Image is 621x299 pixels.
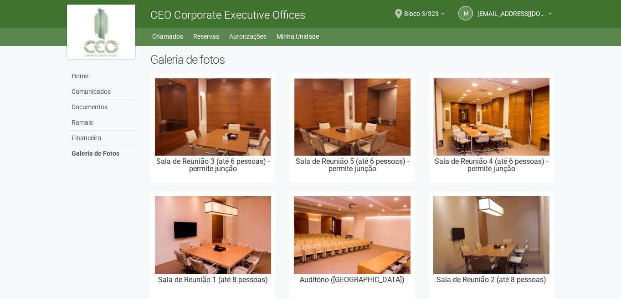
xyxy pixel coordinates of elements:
[150,73,276,182] a: Sala de Reunião 3 (até 6 pessoas) - permite junção
[69,115,137,131] a: Ramais
[67,5,135,59] img: logo.jpg
[150,53,554,66] h2: Galeria de fotos
[433,276,550,284] h3: Sala de Reunião 2 (até 8 pessoas)
[294,158,411,172] h3: Sala de Reunião 5 (até 6 pessoas) - permite junção
[155,78,272,155] img: d3382786-411a-4eb2-89c4-5465ee8bb760
[155,276,272,284] h3: Sala de Reunião 1 (até 8 pessoas)
[404,1,439,17] span: Bloco 3/323
[433,196,550,274] img: 75951900-bed5-4108-bfad-ed00d7344c44
[458,6,473,20] a: m
[69,100,137,115] a: Documentos
[477,1,546,17] span: maria.lmb@hotmail.com
[294,196,411,274] img: 549bbc41-76f8-4367-b165-99041ce13053
[294,276,411,284] h3: Auditório ([GEOGRAPHIC_DATA])
[477,11,552,19] a: [EMAIL_ADDRESS][DOMAIN_NAME]
[289,73,415,182] a: Sala de Reunião 5 (até 6 pessoas) - permite junção
[69,131,137,146] a: Financeiro
[69,69,137,84] a: Home
[155,196,272,274] img: 7f81d1c5-5b85-4ddd-a608-4e35b724ba26
[150,9,305,21] span: CEO Corporate Executive Offices
[404,11,445,19] a: Bloco 3/323
[229,30,267,43] a: Autorizações
[433,78,550,155] img: 4a13e69d-525a-4cf7-a631-20c1d854f60d
[193,30,219,43] a: Reservas
[69,146,137,161] a: Galeria de Fotos
[433,158,550,172] h3: Sala de Reunião 4 (até 6 pessoas) - permite junção
[155,158,272,172] h3: Sala de Reunião 3 (até 6 pessoas) - permite junção
[429,73,554,182] a: Sala de Reunião 4 (até 6 pessoas) - permite junção
[152,30,183,43] a: Chamados
[69,84,137,100] a: Comunicados
[294,78,411,155] img: 2039a3ba-a780-45a5-80ad-0582f65fdbd9
[277,30,319,43] a: Minha Unidade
